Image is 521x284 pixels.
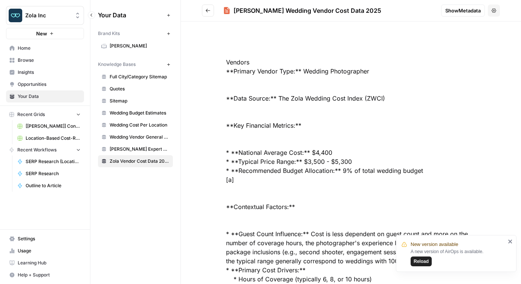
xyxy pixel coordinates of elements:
span: Show Metadata [445,7,481,14]
button: Help + Support [6,269,84,281]
button: ShowMetadata [441,5,485,17]
button: Reload [411,257,432,266]
a: Browse [6,54,84,66]
span: Browse [18,57,81,64]
a: Opportunities [6,78,84,90]
a: [PERSON_NAME] Expert Advice Articles [98,143,173,155]
span: Your Data [18,93,81,100]
span: Sitemap [110,98,170,104]
span: New version available [411,241,458,248]
span: Outline to Article [26,182,81,189]
a: Sitemap [98,95,173,107]
span: Your Data [98,11,164,20]
img: Zola Inc Logo [9,9,22,22]
a: Quotes [98,83,173,95]
span: Brand Kits [98,30,120,37]
span: Home [18,45,81,52]
span: Usage [18,247,81,254]
a: Usage [6,245,84,257]
a: Wedding Budget Estimates [98,107,173,119]
span: Wedding Vendor General Sitemap [110,134,170,140]
a: Your Data [6,90,84,102]
span: Recent Grids [17,111,45,118]
button: close [508,238,513,244]
a: Outline to Article [14,180,84,192]
span: Wedding Cost Per Location [110,122,170,128]
span: Learning Hub [18,260,81,266]
span: [[PERSON_NAME]] Content Creation [26,123,81,130]
span: Full City/Category Sitemap [110,73,170,80]
a: Insights [6,66,84,78]
span: Zola Vendor Cost Data 2025 [110,158,170,165]
span: Knowledge Bases [98,61,136,68]
button: New [6,28,84,39]
span: Quotes [110,86,170,92]
a: [[PERSON_NAME]] Content Creation [14,120,84,132]
a: Full City/Category Sitemap [98,71,173,83]
a: Learning Hub [6,257,84,269]
span: New [36,30,47,37]
a: Settings [6,233,84,245]
a: Wedding Cost Per Location [98,119,173,131]
a: [PERSON_NAME] [98,40,173,52]
span: SERP Research (Location) [26,158,81,165]
button: Go back [202,5,214,17]
span: Zola Inc [25,12,71,19]
button: Workspace: Zola Inc [6,6,84,25]
span: Recent Workflows [17,147,57,153]
span: Settings [18,235,81,242]
a: Wedding Vendor General Sitemap [98,131,173,143]
button: Recent Grids [6,109,84,120]
div: A new version of AirOps is available. [411,248,506,266]
a: SERP Research (Location) [14,156,84,168]
span: Help + Support [18,272,81,278]
span: SERP Research [26,170,81,177]
span: [PERSON_NAME] Expert Advice Articles [110,146,170,153]
span: Insights [18,69,81,76]
a: SERP Research [14,168,84,180]
span: Opportunities [18,81,81,88]
a: Location-Based Cost-Related Articles [14,132,84,144]
a: Zola Vendor Cost Data 2025 [98,155,173,167]
span: Reload [414,258,429,265]
div: [PERSON_NAME] Wedding Vendor Cost Data 2025 [234,6,381,15]
span: [PERSON_NAME] [110,43,170,49]
span: Location-Based Cost-Related Articles [26,135,81,142]
button: Recent Workflows [6,144,84,156]
span: Wedding Budget Estimates [110,110,170,116]
a: Home [6,42,84,54]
